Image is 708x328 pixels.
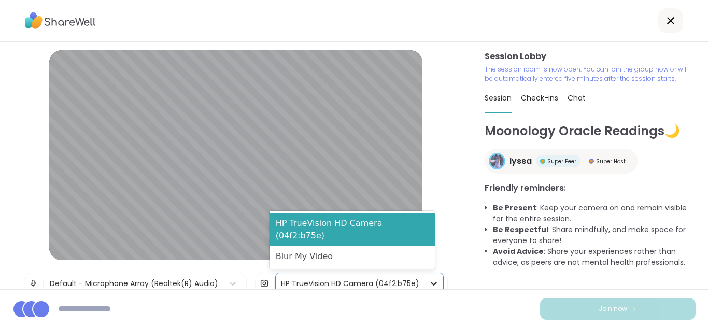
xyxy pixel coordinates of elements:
a: lyssalyssaSuper PeerSuper PeerSuper HostSuper Host [485,149,638,174]
span: | [42,273,45,294]
h3: Friendly reminders: [485,182,696,194]
span: Super Host [596,158,626,165]
img: Camera [260,273,269,294]
div: Default - Microphone Array (Realtek(R) Audio) [50,278,218,289]
b: Be Present [493,203,536,213]
span: lyssa [509,155,532,167]
span: Check-ins [521,93,558,103]
img: ShareWell Logomark [631,306,638,311]
button: Join now [540,298,696,320]
h1: Moonology Oracle Readings🌙 [485,122,696,140]
li: : Keep your camera on and remain visible for the entire session. [493,203,696,224]
b: Avoid Advice [493,246,544,256]
div: HP TrueVision HD Camera (04f2:b75e) [270,213,435,246]
div: HP TrueVision HD Camera (04f2:b75e) [281,278,419,289]
img: lyssa [490,154,504,168]
span: Session [485,93,512,103]
img: ShareWell Logo [25,9,96,33]
span: Chat [568,93,586,103]
span: Join now [599,304,627,313]
li: : Share mindfully, and make space for everyone to share! [493,224,696,246]
b: Be Respectful [493,224,548,235]
span: Super Peer [547,158,576,165]
h3: Session Lobby [485,50,696,63]
p: The session room is now open. You can join the group now or will be automatically entered five mi... [485,65,696,83]
img: Super Peer [540,159,545,164]
span: | [273,273,276,294]
li: : Share your experiences rather than advice, as peers are not mental health professionals. [493,246,696,268]
img: Microphone [29,273,38,294]
div: Blur My Video [270,246,435,267]
img: Super Host [589,159,594,164]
